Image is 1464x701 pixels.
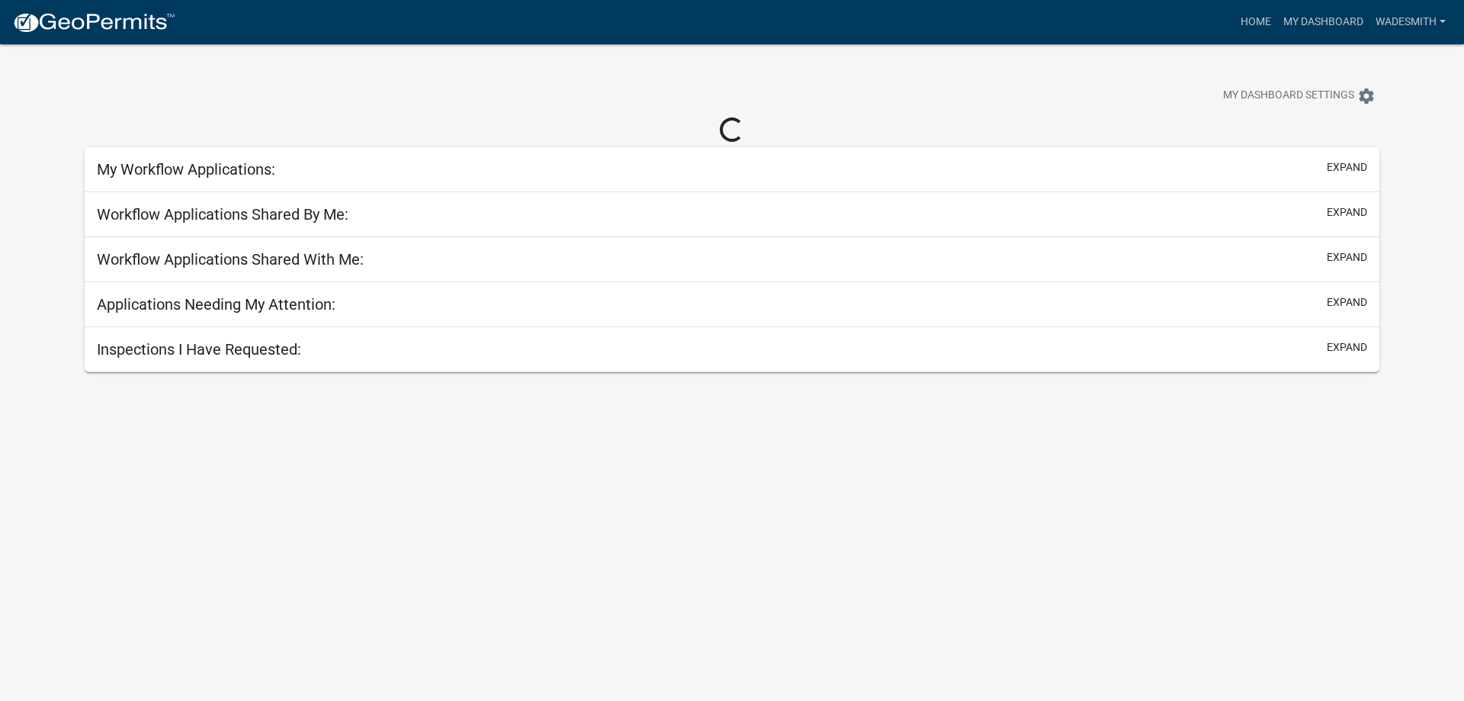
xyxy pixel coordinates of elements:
button: My Dashboard Settingssettings [1211,81,1388,111]
h5: My Workflow Applications: [97,160,275,178]
a: My Dashboard [1277,8,1369,37]
h5: Applications Needing My Attention: [97,295,335,314]
h5: Workflow Applications Shared With Me: [97,250,364,269]
button: expand [1327,339,1367,355]
button: expand [1327,159,1367,175]
a: Home [1234,8,1277,37]
h5: Workflow Applications Shared By Me: [97,205,348,223]
button: expand [1327,204,1367,220]
i: settings [1357,87,1376,105]
a: wadesmith [1369,8,1452,37]
button: expand [1327,294,1367,310]
span: My Dashboard Settings [1223,87,1354,105]
h5: Inspections I Have Requested: [97,340,301,359]
button: expand [1327,249,1367,265]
